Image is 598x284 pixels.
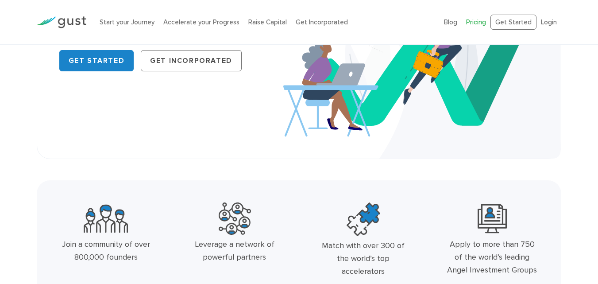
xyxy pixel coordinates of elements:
[347,202,380,236] img: Top Accelerators
[248,18,287,26] a: Raise Capital
[84,202,128,235] img: Community Founders
[141,50,242,71] a: Get Incorporated
[296,18,348,26] a: Get Incorporated
[490,15,536,30] a: Get Started
[444,18,457,26] a: Blog
[60,238,152,264] div: Join a community of over 800,000 founders
[446,238,539,276] div: Apply to more than 750 of the world’s leading Angel Investment Groups
[59,50,134,71] a: Get Started
[100,18,154,26] a: Start your Journey
[37,16,86,28] img: Gust Logo
[189,238,281,264] div: Leverage a network of powerful partners
[219,202,251,235] img: Powerful Partners
[478,202,507,235] img: Leading Angel Investment
[541,18,557,26] a: Login
[466,18,486,26] a: Pricing
[317,240,410,278] div: Match with over 300 of the world’s top accelerators
[163,18,239,26] a: Accelerate your Progress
